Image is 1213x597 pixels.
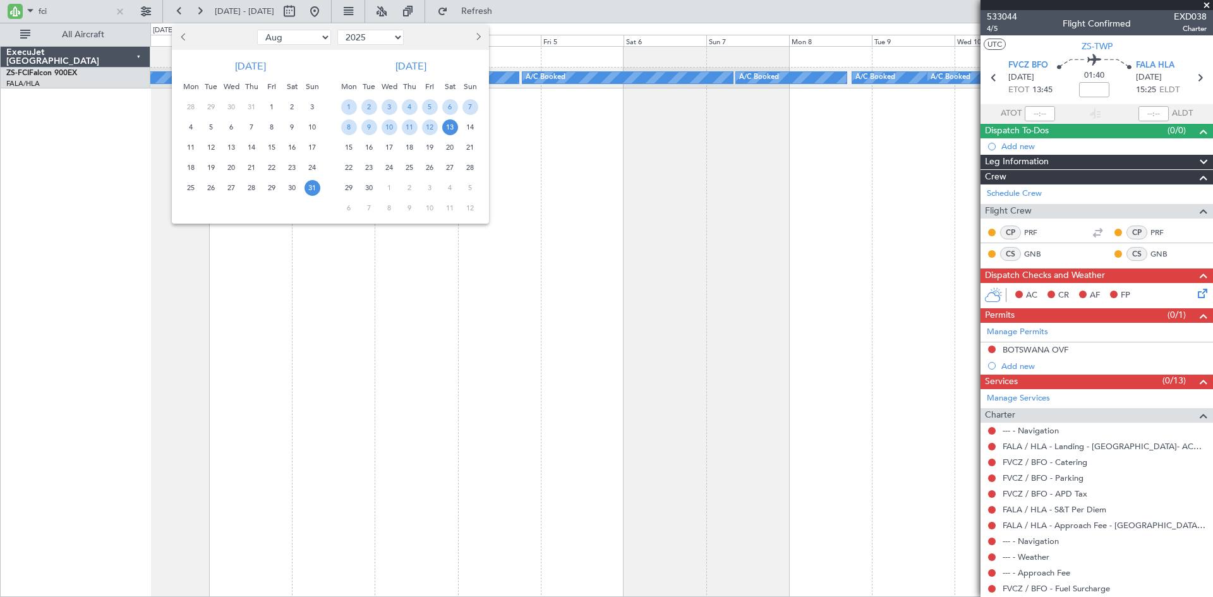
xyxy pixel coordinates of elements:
div: 19-9-2025 [419,137,440,157]
span: 30 [361,180,377,196]
span: 8 [341,119,357,135]
div: 25-9-2025 [399,157,419,178]
div: 4-9-2025 [399,97,419,117]
div: Tue [201,76,221,97]
div: 23-8-2025 [282,157,302,178]
select: Select year [337,30,404,45]
span: 17 [305,140,320,155]
select: Select month [257,30,331,45]
div: 16-9-2025 [359,137,379,157]
span: 19 [203,160,219,176]
div: 4-8-2025 [181,117,201,137]
div: 12-10-2025 [460,198,480,218]
div: 10-9-2025 [379,117,399,137]
span: 20 [442,140,458,155]
div: 30-8-2025 [282,178,302,198]
span: 6 [442,99,458,115]
div: 5-8-2025 [201,117,221,137]
div: 12-9-2025 [419,117,440,137]
div: Tue [359,76,379,97]
div: 7-10-2025 [359,198,379,218]
div: 30-9-2025 [359,178,379,198]
div: 21-9-2025 [460,137,480,157]
span: 12 [422,119,438,135]
div: 27-8-2025 [221,178,241,198]
div: Sat [282,76,302,97]
div: 11-9-2025 [399,117,419,137]
div: 2-8-2025 [282,97,302,117]
div: 7-9-2025 [460,97,480,117]
span: 10 [382,119,397,135]
div: 29-9-2025 [339,178,359,198]
span: 25 [183,180,199,196]
span: 9 [284,119,300,135]
div: 21-8-2025 [241,157,262,178]
span: 29 [264,180,280,196]
div: 28-9-2025 [460,157,480,178]
div: 7-8-2025 [241,117,262,137]
div: 16-8-2025 [282,137,302,157]
div: 14-9-2025 [460,117,480,137]
span: 3 [422,180,438,196]
div: 19-8-2025 [201,157,221,178]
div: 26-8-2025 [201,178,221,198]
div: 6-8-2025 [221,117,241,137]
div: 22-8-2025 [262,157,282,178]
span: 29 [203,99,219,115]
div: Mon [339,76,359,97]
div: 31-7-2025 [241,97,262,117]
span: 16 [361,140,377,155]
span: 15 [341,140,357,155]
span: 23 [284,160,300,176]
span: 22 [341,160,357,176]
div: 29-8-2025 [262,178,282,198]
div: 20-8-2025 [221,157,241,178]
span: 7 [361,200,377,216]
span: 19 [422,140,438,155]
div: 6-10-2025 [339,198,359,218]
span: 9 [402,200,418,216]
div: Thu [241,76,262,97]
span: 13 [442,119,458,135]
span: 23 [361,160,377,176]
span: 27 [442,160,458,176]
span: 13 [224,140,239,155]
span: 1 [341,99,357,115]
span: 5 [462,180,478,196]
span: 28 [462,160,478,176]
div: Fri [419,76,440,97]
span: 4 [402,99,418,115]
div: 28-7-2025 [181,97,201,117]
span: 24 [382,160,397,176]
div: 2-9-2025 [359,97,379,117]
div: 1-9-2025 [339,97,359,117]
span: 17 [382,140,397,155]
div: 17-8-2025 [302,137,322,157]
span: 4 [183,119,199,135]
div: 15-9-2025 [339,137,359,157]
div: 18-8-2025 [181,157,201,178]
span: 14 [462,119,478,135]
div: 11-8-2025 [181,137,201,157]
div: 20-9-2025 [440,137,460,157]
span: 2 [361,99,377,115]
span: 28 [244,180,260,196]
span: 3 [382,99,397,115]
span: 6 [341,200,357,216]
div: 3-9-2025 [379,97,399,117]
div: 12-8-2025 [201,137,221,157]
span: 7 [244,119,260,135]
span: 20 [224,160,239,176]
div: 3-10-2025 [419,178,440,198]
button: Previous month [177,27,191,47]
span: 28 [183,99,199,115]
div: 2-10-2025 [399,178,419,198]
span: 12 [462,200,478,216]
div: 1-8-2025 [262,97,282,117]
div: 6-9-2025 [440,97,460,117]
span: 11 [442,200,458,216]
span: 4 [442,180,458,196]
div: 8-9-2025 [339,117,359,137]
div: 18-9-2025 [399,137,419,157]
span: 10 [305,119,320,135]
